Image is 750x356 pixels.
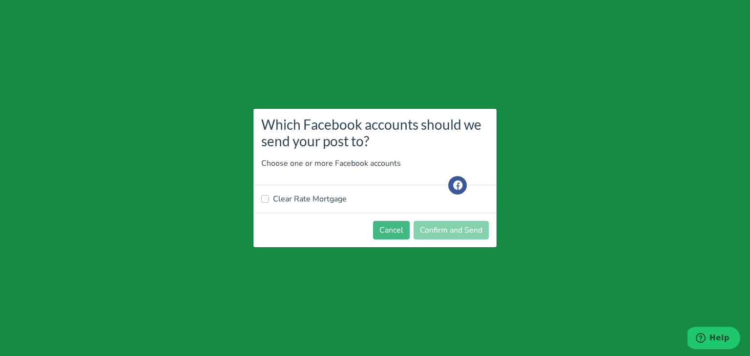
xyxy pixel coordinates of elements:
[373,221,410,239] button: Cancel
[414,221,489,239] button: Confirm and Send
[687,327,740,351] iframe: Opens a widget where you can find more information
[273,193,347,205] label: Clear Rate Mortgage
[261,117,489,149] h3: Which Facebook accounts should we send your post to?
[261,158,489,169] p: Choose one or more Facebook accounts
